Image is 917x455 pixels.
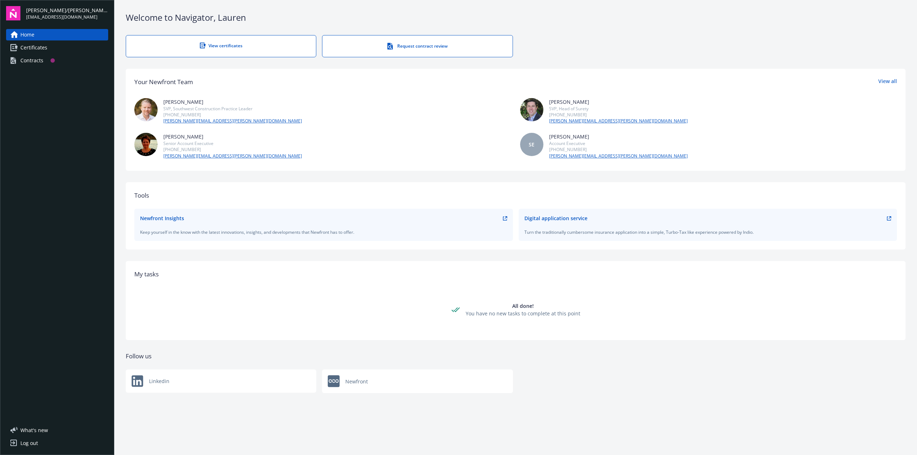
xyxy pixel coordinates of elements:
span: [EMAIL_ADDRESS][DOMAIN_NAME] [26,14,108,20]
div: [PHONE_NUMBER] [163,146,302,153]
div: [PERSON_NAME] [549,98,688,106]
a: View certificates [126,35,316,57]
div: My tasks [134,270,897,279]
div: Log out [20,437,38,449]
span: Home [20,29,34,40]
a: [PERSON_NAME][EMAIL_ADDRESS][PERSON_NAME][DOMAIN_NAME] [163,118,302,124]
div: Newfront [322,369,513,393]
div: Tools [134,191,897,200]
span: Certificates [20,42,47,53]
div: Digital application service [524,214,587,222]
div: View certificates [140,43,302,49]
a: Home [6,29,108,40]
div: [PERSON_NAME] [163,133,302,140]
img: Newfront logo [131,375,143,387]
div: Keep yourself in the know with the latest innovations, insights, and developments that Newfront h... [140,229,507,235]
div: Your Newfront Team [134,77,193,87]
img: photo [134,133,158,156]
div: Follow us [126,352,906,361]
div: [PHONE_NUMBER] [549,146,688,153]
div: [PERSON_NAME] [163,98,302,106]
div: Linkedin [126,369,316,393]
div: Contracts [20,55,43,66]
div: Turn the traditionally cumbersome insurance application into a simple, Turbo-Tax like experience ... [524,229,892,235]
a: Contracts [6,55,108,66]
a: Newfront logoLinkedin [126,369,316,393]
div: Newfront Insights [140,214,184,222]
img: photo [520,98,543,121]
div: [PHONE_NUMBER] [163,112,302,118]
div: Request contract review [337,43,498,50]
a: Certificates [6,42,108,53]
a: [PERSON_NAME][EMAIL_ADDRESS][PERSON_NAME][DOMAIN_NAME] [549,118,688,124]
span: What ' s new [20,426,48,434]
span: SE [529,141,534,148]
div: [PHONE_NUMBER] [549,112,688,118]
div: Senior Account Executive [163,140,302,146]
a: [PERSON_NAME][EMAIL_ADDRESS][PERSON_NAME][DOMAIN_NAME] [549,153,688,159]
div: SVP, Southwest Construction Practice Leader [163,106,302,112]
div: Welcome to Navigator , Lauren [126,11,906,24]
div: SVP, Head of Surety [549,106,688,112]
a: [PERSON_NAME][EMAIL_ADDRESS][PERSON_NAME][DOMAIN_NAME] [163,153,302,159]
button: What's new [6,426,59,434]
a: View all [878,77,897,87]
div: Account Executive [549,140,688,146]
img: navigator-logo.svg [6,6,20,20]
div: You have no new tasks to complete at this point [466,310,580,317]
div: All done! [466,302,580,310]
button: [PERSON_NAME]/[PERSON_NAME] Construction, Inc.[EMAIL_ADDRESS][DOMAIN_NAME] [26,6,108,20]
span: [PERSON_NAME]/[PERSON_NAME] Construction, Inc. [26,6,108,14]
a: Newfront logoNewfront [322,369,513,393]
div: [PERSON_NAME] [549,133,688,140]
a: Request contract review [322,35,513,57]
img: photo [134,98,158,121]
img: Newfront logo [328,375,340,387]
